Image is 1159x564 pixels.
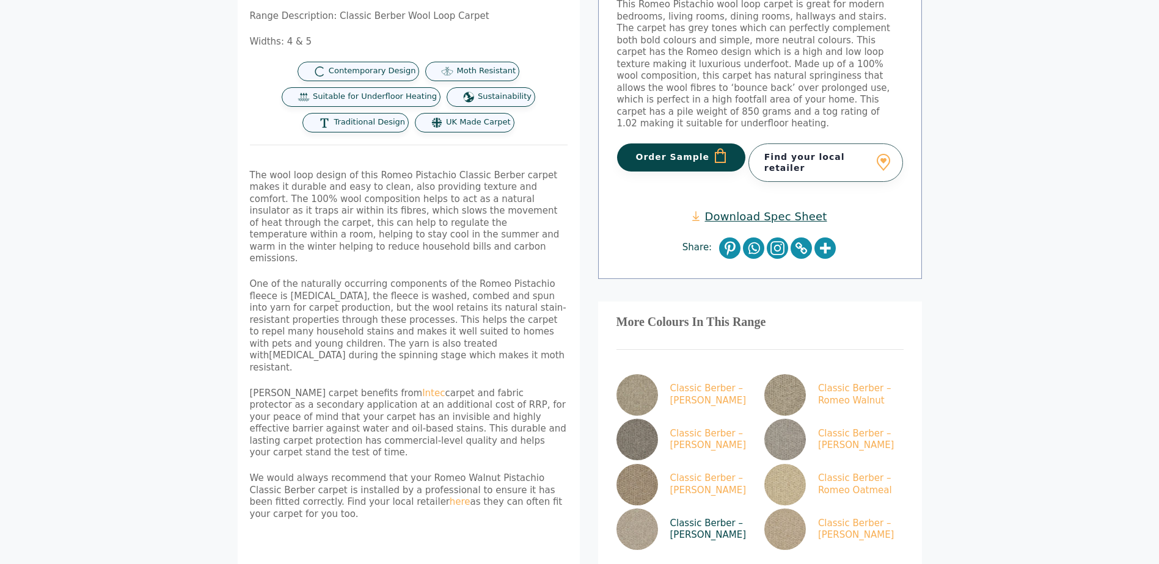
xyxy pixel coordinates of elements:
a: Classic Berber – Romeo Walnut [764,374,899,416]
span: Traditional Design [334,117,405,128]
a: here [450,496,470,507]
span: [MEDICAL_DATA] [269,350,345,361]
img: Classic Berber Juliet Walnut [616,374,658,416]
a: Copy Link [791,237,812,259]
p: Widths: 4 & 5 [250,36,568,48]
span: UK Made Carpet [446,117,510,128]
span: The wool loop design of this Romeo Pistachio Classic Berber carpet makes it durable and easy to c... [250,170,560,264]
a: Classic Berber – Romeo Oatmeal [764,464,899,505]
button: Order Sample [617,143,746,172]
a: Classic Berber – [PERSON_NAME] [616,374,751,416]
img: Classic Berber Romeo Limestone [616,508,658,550]
img: Classic Berber Romeo Dune [764,508,806,550]
a: Find your local retailer [748,143,903,181]
img: Classic Berber Romeo Walnut [764,374,806,416]
span: We would always recommend that your Romeo Walnut Pistachio Classic Berber carpet is installed by ... [250,472,563,519]
img: Classic Berber Romeo Slate [616,419,658,460]
span: Contemporary Design [329,66,416,76]
img: Classic Berber Romeo Pecan [616,464,658,505]
a: More [814,237,836,259]
a: Classic Berber – [PERSON_NAME] [616,419,751,460]
img: Classic Berber Romeo Pewter [764,419,806,460]
span: One of the naturally occurring components of the Romeo Pistachio fleece is [MEDICAL_DATA], the fl... [250,278,566,361]
p: Range Description: Classic Berber Wool Loop Carpet [250,10,568,23]
a: Pinterest [719,237,740,259]
span: Suitable for Underfloor Heating [313,92,437,102]
a: Classic Berber – [PERSON_NAME] [616,464,751,505]
span: during the spinning stage which makes it moth resistant. [250,350,565,373]
span: Moth Resistant [456,66,516,76]
img: Classic Berber Oatmeal [764,464,806,505]
a: Whatsapp [743,237,764,259]
a: Classic Berber – [PERSON_NAME] [616,508,751,550]
span: Share: [682,242,718,254]
h3: More Colours In This Range [616,320,904,325]
p: [PERSON_NAME] carpet benefits from carpet and fabric protector as a secondary application at an a... [250,388,568,459]
a: Intec [422,388,445,399]
a: Download Spec Sheet [692,209,827,223]
a: Instagram [767,237,788,259]
a: Classic Berber – [PERSON_NAME] [764,419,899,460]
a: Classic Berber – [PERSON_NAME] [764,508,899,550]
span: Sustainability [478,92,532,102]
